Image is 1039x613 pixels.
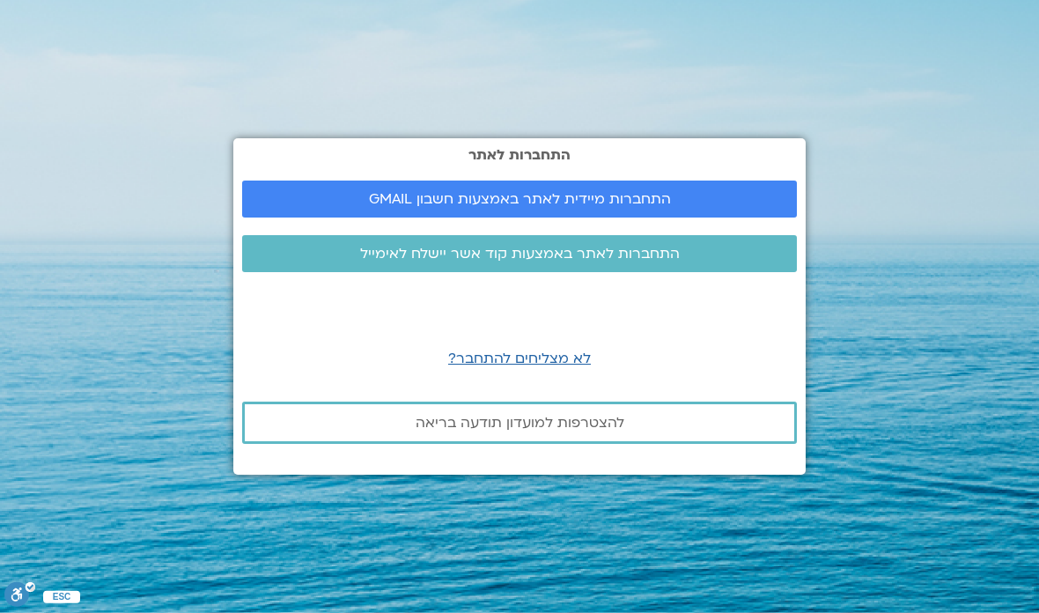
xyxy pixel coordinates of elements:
a: לא מצליחים להתחבר? [448,349,591,368]
span: התחברות לאתר באמצעות קוד אשר יישלח לאימייל [360,246,680,262]
a: התחברות מיידית לאתר באמצעות חשבון GMAIL [242,181,797,218]
a: התחברות לאתר באמצעות קוד אשר יישלח לאימייל [242,235,797,272]
span: להצטרפות למועדון תודעה בריאה [416,415,624,431]
a: להצטרפות למועדון תודעה בריאה [242,402,797,444]
h2: התחברות לאתר [242,147,797,163]
span: התחברות מיידית לאתר באמצעות חשבון GMAIL [369,191,671,207]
